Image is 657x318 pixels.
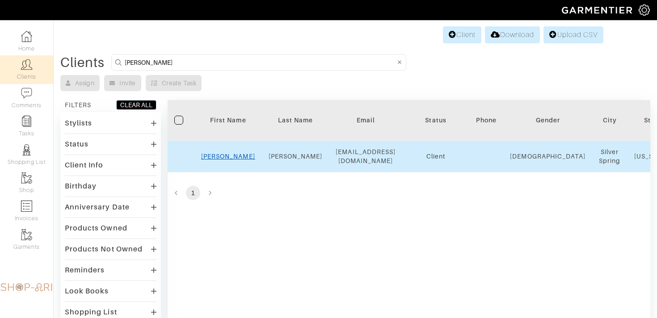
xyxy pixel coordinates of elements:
div: Anniversary Date [65,203,130,212]
a: Client [443,26,481,43]
div: First Name [201,116,255,125]
img: stylists-icon-eb353228a002819b7ec25b43dbf5f0378dd9e0616d9560372ff212230b889e62.png [21,144,32,155]
div: Birthday [65,182,97,191]
div: Last Name [269,116,323,125]
div: City [599,116,620,125]
div: Silver Spring [599,147,620,165]
div: Reminders [65,266,105,275]
a: Upload CSV [543,26,603,43]
img: gear-icon-white-bd11855cb880d31180b6d7d6211b90ccbf57a29d726f0c71d8c61bd08dd39cc2.png [639,4,650,16]
a: [PERSON_NAME] [269,153,323,160]
div: Gender [510,116,585,125]
div: Email [336,116,396,125]
div: Client Info [65,161,104,170]
div: Products Not Owned [65,245,143,254]
button: page 1 [186,186,200,200]
div: Shopping List [65,308,117,317]
th: Toggle SortBy [262,100,329,141]
div: Status [409,116,463,125]
img: orders-icon-0abe47150d42831381b5fb84f609e132dff9fe21cb692f30cb5eec754e2cba89.png [21,201,32,212]
img: clients-icon-6bae9207a08558b7cb47a8932f037763ab4055f8c8b6bfacd5dc20c3e0201464.png [21,59,32,70]
div: [DEMOGRAPHIC_DATA] [510,152,585,161]
th: Toggle SortBy [194,100,262,141]
img: comment-icon-a0a6a9ef722e966f86d9cbdc48e553b5cf19dbc54f86b18d962a5391bc8f6eb6.png [21,88,32,99]
div: Phone [476,116,497,125]
a: Download [485,26,540,43]
img: reminder-icon-8004d30b9f0a5d33ae49ab947aed9ed385cf756f9e5892f1edd6e32f2345188e.png [21,116,32,127]
div: [EMAIL_ADDRESS][DOMAIN_NAME] [336,147,396,165]
img: garments-icon-b7da505a4dc4fd61783c78ac3ca0ef83fa9d6f193b1c9dc38574b1d14d53ca28.png [21,172,32,184]
div: CLEAR ALL [120,100,152,109]
div: Client [409,152,463,161]
div: FILTERS [65,100,91,109]
div: Look Books [65,287,109,296]
button: CLEAR ALL [116,100,156,110]
th: Toggle SortBy [402,100,469,141]
img: dashboard-icon-dbcd8f5a0b271acd01030246c82b418ddd0df26cd7fceb0bd07c9910d44c42f6.png [21,31,32,42]
nav: pagination navigation [168,186,650,200]
a: [PERSON_NAME] [201,153,255,160]
input: Search by name, email, phone, city, or state [125,57,396,68]
div: Stylists [65,119,92,128]
div: Products Owned [65,224,127,233]
img: garments-icon-b7da505a4dc4fd61783c78ac3ca0ef83fa9d6f193b1c9dc38574b1d14d53ca28.png [21,229,32,240]
div: Status [65,140,88,149]
img: garmentier-logo-header-white-b43fb05a5012e4ada735d5af1a66efaba907eab6374d6393d1fbf88cb4ef424d.png [557,2,639,18]
th: Toggle SortBy [503,100,592,141]
div: Clients [60,58,105,67]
